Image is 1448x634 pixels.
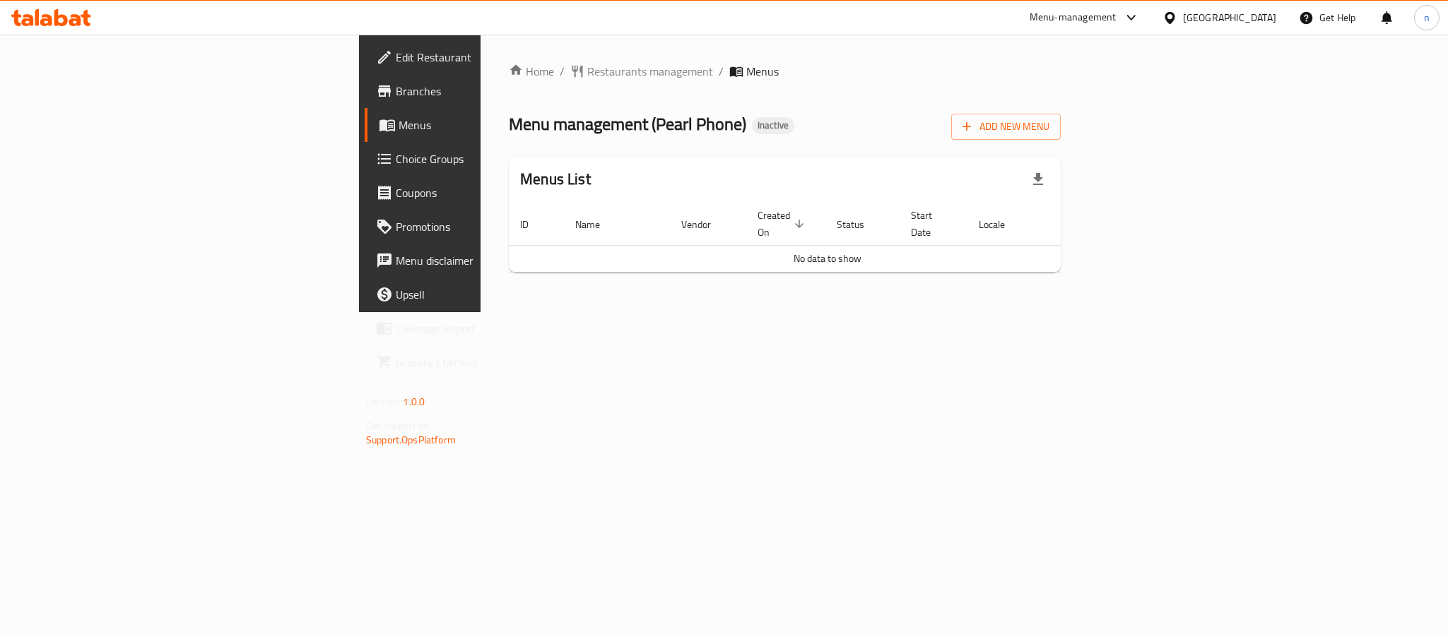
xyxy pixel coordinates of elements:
[365,345,601,379] a: Grocery Checklist
[752,119,794,131] span: Inactive
[365,142,601,176] a: Choice Groups
[979,216,1023,233] span: Locale
[403,393,425,411] span: 1.0.0
[365,40,601,74] a: Edit Restaurant
[746,63,779,80] span: Menus
[1183,10,1276,25] div: [GEOGRAPHIC_DATA]
[396,354,589,371] span: Grocery Checklist
[719,63,724,80] li: /
[396,49,589,66] span: Edit Restaurant
[365,74,601,108] a: Branches
[509,108,746,140] span: Menu management ( Pearl Phone )
[758,207,808,241] span: Created On
[366,417,431,435] span: Get support on:
[365,108,601,142] a: Menus
[752,117,794,134] div: Inactive
[587,63,713,80] span: Restaurants management
[396,150,589,167] span: Choice Groups
[963,118,1049,136] span: Add New Menu
[837,216,883,233] span: Status
[396,184,589,201] span: Coupons
[520,216,547,233] span: ID
[1040,203,1146,246] th: Actions
[365,176,601,210] a: Coupons
[396,320,589,337] span: Coverage Report
[911,207,950,241] span: Start Date
[365,311,601,345] a: Coverage Report
[366,393,401,411] span: Version:
[570,63,713,80] a: Restaurants management
[399,116,589,133] span: Menus
[509,63,1061,80] nav: breadcrumb
[365,210,601,244] a: Promotions
[365,244,601,277] a: Menu disclaimer
[1424,10,1430,25] span: n
[396,218,589,235] span: Promotions
[575,216,618,233] span: Name
[794,249,861,268] span: No data to show
[396,83,589,100] span: Branches
[396,252,589,269] span: Menu disclaimer
[1021,162,1055,196] div: Export file
[365,277,601,311] a: Upsell
[520,169,591,190] h2: Menus List
[396,286,589,303] span: Upsell
[1030,9,1117,26] div: Menu-management
[366,431,456,449] a: Support.OpsPlatform
[509,203,1146,273] table: enhanced table
[681,216,729,233] span: Vendor
[951,114,1061,140] button: Add New Menu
